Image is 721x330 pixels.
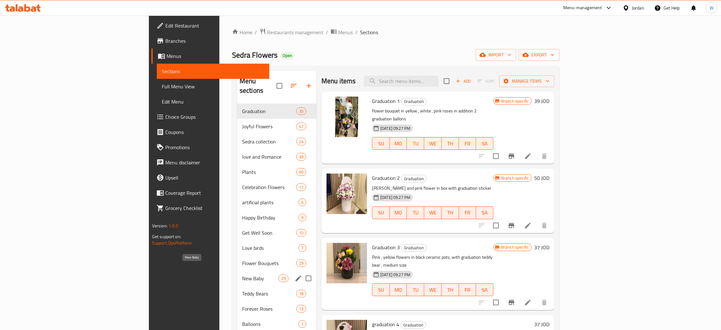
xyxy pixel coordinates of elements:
[165,204,264,212] span: Grocery Checklist
[461,139,474,148] span: FR
[327,243,367,283] img: Graduation 3
[296,183,306,191] div: items
[242,244,298,252] div: Love birds
[237,195,316,210] div: artificial plants6
[424,137,442,150] button: WE
[296,153,306,161] div: items
[524,222,532,229] a: Edit menu item
[375,139,387,148] span: SU
[237,210,316,225] div: Happy Birthday9
[479,208,491,217] span: SA
[372,107,493,123] p: flower bouquet in yellow , white , pink roses in addition 2 graduation ballons
[534,97,549,105] h6: 39 JOD
[296,154,306,160] span: 39
[152,222,168,230] span: Version:
[710,4,713,11] span: W
[392,285,405,295] span: MO
[401,175,427,182] div: Graduation
[338,29,353,36] span: Menus
[476,49,516,61] button: import
[476,283,493,296] button: SA
[372,320,399,329] span: graduation 4
[157,79,269,94] a: Full Menu View
[296,123,306,130] div: items
[242,290,296,297] span: Teddy Bears
[165,159,264,166] span: Menu disclaimer
[296,260,306,266] span: 29
[299,321,306,327] span: 1
[442,137,459,150] button: TH
[401,321,426,329] span: Graduation
[242,153,296,161] span: love and Romance
[237,301,316,316] div: Forever Roses13
[427,285,439,295] span: WE
[392,208,405,217] span: MO
[298,199,306,206] div: items
[232,28,559,36] nav: breadcrumb
[326,29,328,36] li: /
[242,123,296,130] span: Joyful Flowers
[296,230,306,236] span: 10
[461,208,474,217] span: FR
[237,180,316,195] div: Celebration Flowers11
[296,306,306,312] span: 13
[242,199,298,206] div: artificial plants
[455,78,472,85] span: Add
[409,139,422,148] span: TU
[232,48,278,62] span: Sedra Flowers
[237,104,316,119] div: Graduation35
[427,139,439,148] span: WE
[242,305,296,313] div: Forever Roses
[299,215,306,221] span: 9
[242,259,296,267] div: Flower Bouquets
[524,299,532,306] a: Edit menu item
[378,272,413,278] span: [DATE] 09:27 PM
[242,275,278,282] span: New Baby
[151,48,269,64] a: Menus
[242,138,296,145] span: Sedra collection
[355,29,357,36] li: /
[273,79,286,92] span: Select all sections
[278,275,289,282] div: items
[378,125,413,131] span: [DATE] 09:27 PM
[476,206,493,219] button: SA
[296,305,306,313] div: items
[151,155,269,170] a: Menu disclaimer
[165,174,264,181] span: Upsell
[237,225,316,240] div: Get Well Soon10
[296,291,306,297] span: 18
[280,52,295,60] div: Open
[167,52,264,60] span: Menus
[242,320,298,328] span: Balloons
[296,229,306,237] div: items
[504,149,519,164] button: Branch-specific-item
[442,206,459,219] button: TH
[165,37,264,45] span: Branches
[481,51,511,59] span: import
[165,22,264,29] span: Edit Restaurant
[372,253,493,269] p: Pink , yellow flowers in black ceramic pots, with graduation teddy bear , medium size
[424,283,442,296] button: WE
[296,107,306,115] div: items
[401,244,426,251] span: Graduation
[409,285,422,295] span: TU
[165,189,264,197] span: Coverage Report
[267,29,323,36] span: Restaurants management
[499,175,531,181] span: Branch specific
[524,51,554,59] span: export
[563,4,602,12] div: Menu-management
[534,174,549,182] h6: 50 JOD
[280,53,295,58] span: Open
[459,206,476,219] button: FR
[499,244,531,250] span: Branch specific
[296,169,306,175] span: 60
[372,173,400,183] span: Graduation 2
[474,76,499,86] span: Select section first
[162,98,264,105] span: Edit Menu
[537,295,552,310] button: delete
[489,219,503,232] span: Select to update
[165,128,264,136] span: Coupons
[372,283,390,296] button: SU
[331,28,353,36] a: Menus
